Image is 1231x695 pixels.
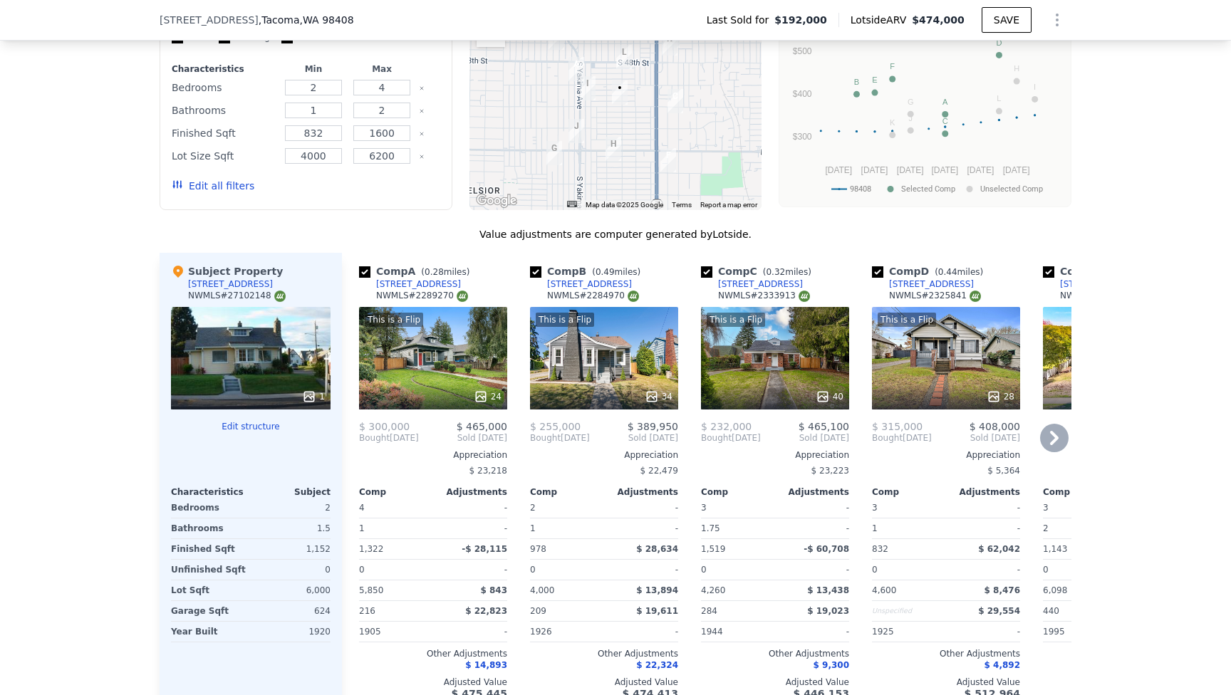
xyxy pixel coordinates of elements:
[701,585,725,595] span: 4,260
[607,622,678,642] div: -
[878,313,936,327] div: This is a Flip
[473,192,520,210] img: Google
[949,518,1020,538] div: -
[433,486,507,498] div: Adjustments
[359,432,419,444] div: [DATE]
[465,606,507,616] span: $ 22,823
[359,565,365,575] span: 0
[872,585,896,595] span: 4,600
[274,291,286,302] img: NWMLS Logo
[872,518,943,538] div: 1
[171,518,248,538] div: Bathrooms
[616,45,632,69] div: 4805 Fawcett Ave
[604,486,678,498] div: Adjustments
[607,498,678,518] div: -
[997,94,1001,103] text: L
[419,131,425,137] button: Clear
[1043,449,1191,461] div: Appreciation
[457,421,507,432] span: $ 465,000
[376,290,468,302] div: NWMLS # 2289270
[872,75,877,84] text: E
[1043,278,1208,290] a: [STREET_ADDRESS][PERSON_NAME]
[872,264,989,278] div: Comp D
[861,165,888,175] text: [DATE]
[530,676,678,688] div: Adjusted Value
[701,503,707,513] span: 3
[872,421,923,432] span: $ 315,000
[254,498,331,518] div: 2
[987,390,1014,404] div: 28
[707,13,775,27] span: Last Sold for
[942,117,948,125] text: C
[793,132,812,142] text: $300
[897,165,924,175] text: [DATE]
[788,26,1062,204] svg: A chart.
[701,622,772,642] div: 1944
[436,622,507,642] div: -
[1043,6,1071,34] button: Show Options
[1034,83,1036,91] text: I
[872,622,943,642] div: 1925
[586,201,663,209] span: Map data ©2025 Google
[628,421,678,432] span: $ 389,950
[872,503,878,513] span: 3
[872,676,1020,688] div: Adjusted Value
[359,518,430,538] div: 1
[636,606,678,616] span: $ 19,611
[942,98,948,106] text: A
[872,278,974,290] a: [STREET_ADDRESS]
[912,14,965,26] span: $474,000
[606,137,621,161] div: 515 S 57th St
[530,432,561,444] span: Bought
[530,503,536,513] span: 2
[359,449,507,461] div: Appreciation
[890,62,895,70] text: F
[254,518,331,538] div: 1.5
[778,518,849,538] div: -
[1060,278,1208,290] div: [STREET_ADDRESS][PERSON_NAME]
[778,560,849,580] div: -
[350,63,413,75] div: Max
[436,560,507,580] div: -
[668,89,683,113] div: 5210 A St
[530,486,604,498] div: Comp
[1014,64,1019,73] text: H
[530,264,646,278] div: Comp B
[908,114,913,122] text: J
[949,560,1020,580] div: -
[872,486,946,498] div: Comp
[359,264,475,278] div: Comp A
[160,13,259,27] span: [STREET_ADDRESS]
[172,123,276,143] div: Finished Sqft
[172,63,276,75] div: Characteristics
[359,622,430,642] div: 1905
[660,148,676,172] div: 121 S 58th St
[419,85,425,91] button: Clear
[799,291,810,302] img: NWMLS Logo
[536,313,594,327] div: This is a Flip
[568,119,584,143] div: 5430 S Yakima Avenue
[530,449,678,461] div: Appreciation
[816,390,843,404] div: 40
[804,544,849,554] span: -$ 60,708
[889,278,974,290] div: [STREET_ADDRESS]
[793,89,812,99] text: $400
[701,544,725,554] span: 1,519
[473,192,520,210] a: Open this area in Google Maps (opens a new window)
[807,606,849,616] span: $ 19,023
[978,606,1020,616] span: $ 29,554
[457,291,468,302] img: NWMLS Logo
[851,13,912,27] span: Lotside ARV
[938,267,957,277] span: 0.44
[359,585,383,595] span: 5,850
[1043,486,1117,498] div: Comp
[701,449,849,461] div: Appreciation
[359,648,507,659] div: Other Adjustments
[1043,622,1114,642] div: 1995
[359,544,383,554] span: 1,322
[188,278,273,290] div: [STREET_ADDRESS]
[872,648,1020,659] div: Other Adjustments
[700,201,757,209] a: Report a map error
[1060,290,1152,302] div: NWMLS # 2300828
[1003,165,1030,175] text: [DATE]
